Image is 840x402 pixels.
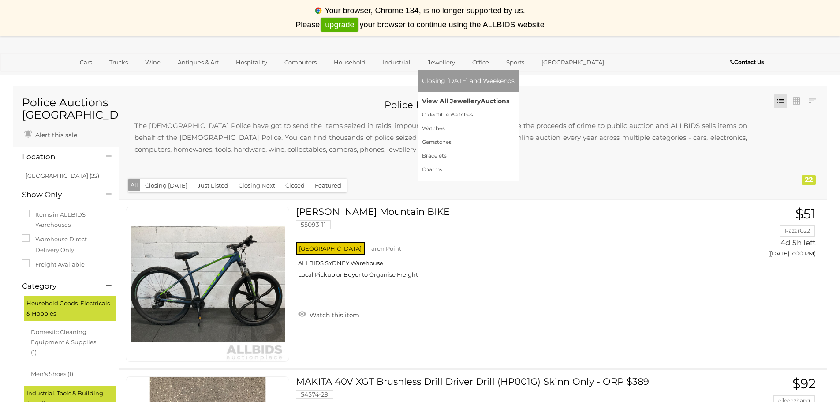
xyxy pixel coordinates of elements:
[74,55,98,70] a: Cars
[104,55,134,70] a: Trucks
[22,97,110,121] h1: Police Auctions [GEOGRAPHIC_DATA]
[302,207,702,285] a: [PERSON_NAME] Mountain BIKE 55093-11 [GEOGRAPHIC_DATA] Taren Point ALLBIDS SYDNEY Warehouse Local...
[310,179,347,192] button: Featured
[230,55,273,70] a: Hospitality
[22,191,93,199] h4: Show Only
[172,55,224,70] a: Antiques & Art
[422,55,461,70] a: Jewellery
[128,179,140,192] button: All
[31,325,97,358] span: Domestic Cleaning Equipment & Supplies (1)
[795,206,816,222] span: $51
[140,179,193,192] button: Closing [DATE]
[296,308,362,321] a: Watch this item
[22,259,85,270] label: Freight Available
[280,179,310,192] button: Closed
[536,55,610,70] a: [GEOGRAPHIC_DATA]
[192,179,234,192] button: Just Listed
[22,234,110,255] label: Warehouse Direct - Delivery Only
[730,59,764,65] b: Contact Us
[279,55,322,70] a: Computers
[377,55,416,70] a: Industrial
[716,207,818,262] a: $51 RazarG22 4d 5h left ([DATE] 7:00 PM)
[321,18,358,32] a: upgrade
[131,207,285,361] img: 55093-11a.jpeg
[22,210,110,230] label: Items in ALLBIDS Warehouses
[307,311,359,319] span: Watch this item
[233,179,280,192] button: Closing Next
[22,282,93,290] h4: Category
[467,55,495,70] a: Office
[126,111,756,164] p: The [DEMOGRAPHIC_DATA] Police have got to send the items seized in raids, impounded, stolen, lost...
[31,367,97,379] span: Men's Shoes (1)
[730,57,766,67] a: Contact Us
[802,175,816,185] div: 22
[792,376,816,392] span: $92
[22,153,93,161] h4: Location
[139,55,166,70] a: Wine
[126,100,756,110] h2: Police Recovered Goods
[328,55,371,70] a: Household
[500,55,530,70] a: Sports
[22,128,79,141] a: Alert this sale
[33,131,77,139] span: Alert this sale
[26,172,99,179] a: [GEOGRAPHIC_DATA] (22)
[24,296,116,321] div: Household Goods, Electricals & Hobbies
